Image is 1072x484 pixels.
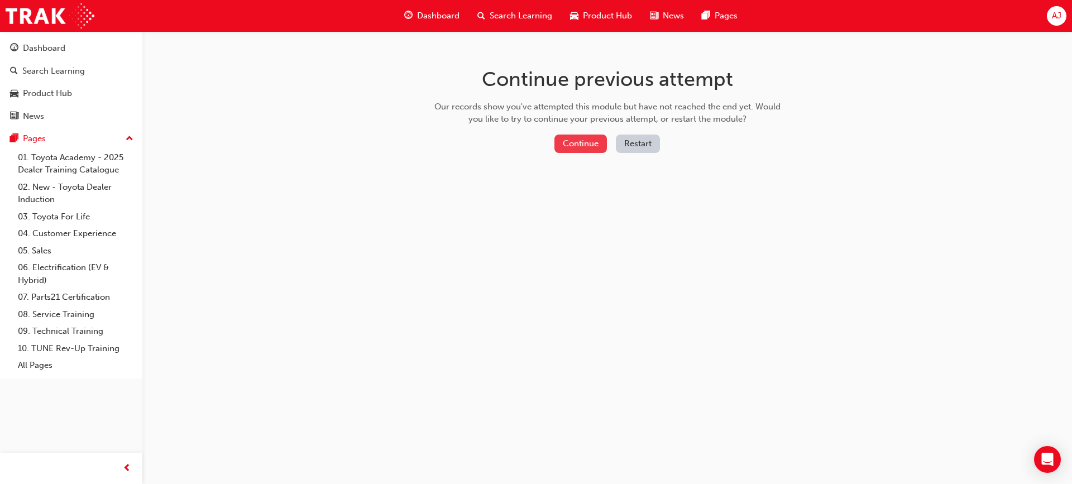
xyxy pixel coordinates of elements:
[693,4,746,27] a: pages-iconPages
[6,3,94,28] img: Trak
[13,225,138,242] a: 04. Customer Experience
[123,462,131,476] span: prev-icon
[616,135,660,153] button: Restart
[663,9,684,22] span: News
[13,179,138,208] a: 02. New - Toyota Dealer Induction
[23,87,72,100] div: Product Hub
[4,128,138,149] button: Pages
[417,9,460,22] span: Dashboard
[4,38,138,59] a: Dashboard
[10,112,18,122] span: news-icon
[13,208,138,226] a: 03. Toyota For Life
[4,83,138,104] a: Product Hub
[702,9,710,23] span: pages-icon
[10,44,18,54] span: guage-icon
[395,4,468,27] a: guage-iconDashboard
[13,306,138,323] a: 08. Service Training
[1047,6,1066,26] button: AJ
[13,259,138,289] a: 06. Electrification (EV & Hybrid)
[1052,9,1061,22] span: AJ
[10,66,18,76] span: search-icon
[10,89,18,99] span: car-icon
[13,357,138,374] a: All Pages
[570,9,578,23] span: car-icon
[4,61,138,82] a: Search Learning
[126,132,133,146] span: up-icon
[554,135,607,153] button: Continue
[430,100,784,126] div: Our records show you've attempted this module but have not reached the end yet. Would you like to...
[4,36,138,128] button: DashboardSearch LearningProduct HubNews
[23,110,44,123] div: News
[13,340,138,357] a: 10. TUNE Rev-Up Training
[641,4,693,27] a: news-iconNews
[23,42,65,55] div: Dashboard
[430,67,784,92] h1: Continue previous attempt
[1034,446,1061,473] div: Open Intercom Messenger
[10,134,18,144] span: pages-icon
[468,4,561,27] a: search-iconSearch Learning
[4,106,138,127] a: News
[490,9,552,22] span: Search Learning
[13,289,138,306] a: 07. Parts21 Certification
[561,4,641,27] a: car-iconProduct Hub
[13,149,138,179] a: 01. Toyota Academy - 2025 Dealer Training Catalogue
[22,65,85,78] div: Search Learning
[23,132,46,145] div: Pages
[583,9,632,22] span: Product Hub
[13,323,138,340] a: 09. Technical Training
[715,9,738,22] span: Pages
[650,9,658,23] span: news-icon
[13,242,138,260] a: 05. Sales
[477,9,485,23] span: search-icon
[404,9,413,23] span: guage-icon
